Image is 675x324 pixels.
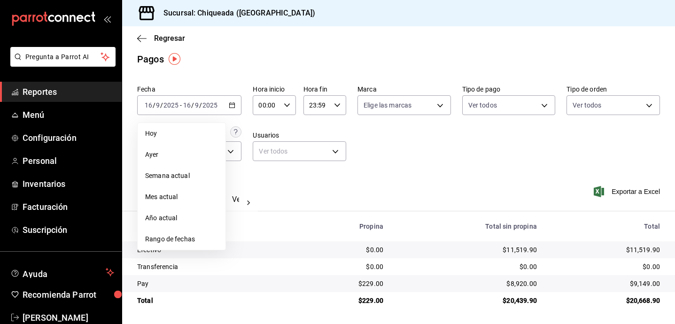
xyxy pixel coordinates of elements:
div: $0.00 [552,262,660,271]
button: open_drawer_menu [103,15,111,23]
button: Pregunta a Parrot AI [10,47,116,67]
div: $11,519.90 [552,245,660,255]
input: ---- [202,101,218,109]
span: Ver todos [573,100,601,110]
span: Ver todos [468,100,497,110]
div: Ver todos [253,141,346,161]
span: Regresar [154,34,185,43]
span: Suscripción [23,224,114,236]
span: Semana actual [145,171,218,181]
input: ---- [163,101,179,109]
button: Ver pagos [232,195,267,211]
span: / [160,101,163,109]
label: Hora fin [303,86,346,93]
div: $11,519.90 [398,245,537,255]
span: Menú [23,108,114,121]
span: / [153,101,155,109]
div: Total [137,296,291,305]
div: $229.00 [306,296,383,305]
input: -- [144,101,153,109]
img: Tooltip marker [169,53,180,65]
div: $9,149.00 [552,279,660,288]
span: Rango de fechas [145,234,218,244]
span: Pregunta a Parrot AI [25,52,101,62]
span: Personal [23,154,114,167]
a: Pregunta a Parrot AI [7,59,116,69]
div: $0.00 [306,245,383,255]
span: Ayer [145,150,218,160]
label: Tipo de orden [566,86,660,93]
span: / [191,101,194,109]
span: Ayuda [23,267,102,278]
div: $0.00 [306,262,383,271]
span: Facturación [23,201,114,213]
span: Inventarios [23,177,114,190]
input: -- [155,101,160,109]
span: Elige las marcas [364,100,411,110]
h3: Sucursal: Chiqueada ([GEOGRAPHIC_DATA]) [156,8,315,19]
button: Exportar a Excel [596,186,660,197]
span: Configuración [23,131,114,144]
div: Transferencia [137,262,291,271]
label: Usuarios [253,132,346,139]
div: Pagos [137,52,164,66]
input: -- [194,101,199,109]
div: Pay [137,279,291,288]
div: $0.00 [398,262,537,271]
label: Hora inicio [253,86,295,93]
label: Fecha [137,86,241,93]
span: / [199,101,202,109]
button: Regresar [137,34,185,43]
span: Recomienda Parrot [23,288,114,301]
span: Reportes [23,85,114,98]
div: $8,920.00 [398,279,537,288]
span: [PERSON_NAME] [23,311,114,324]
span: Año actual [145,213,218,223]
label: Marca [357,86,451,93]
span: - [180,101,182,109]
div: $20,439.90 [398,296,537,305]
div: Total [552,223,660,230]
label: Tipo de pago [462,86,556,93]
input: -- [183,101,191,109]
div: $20,668.90 [552,296,660,305]
span: Mes actual [145,192,218,202]
div: Propina [306,223,383,230]
div: Total sin propina [398,223,537,230]
div: $229.00 [306,279,383,288]
span: Hoy [145,129,218,139]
